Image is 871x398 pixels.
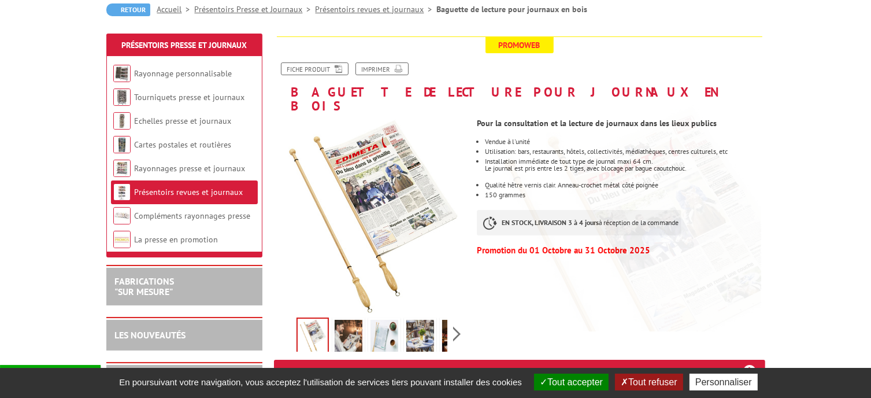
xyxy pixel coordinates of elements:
a: Rayonnages presse et journaux [135,163,246,174]
a: FABRICATIONS"Sur Mesure" [115,275,175,297]
a: Tourniquets presse et journaux [135,92,245,102]
p: Prix indiqué HT [284,360,339,383]
a: Compléments rayonnages presse [135,211,251,221]
a: Rayonnage personnalisable [135,68,232,79]
a: La presse en promotion [135,234,218,245]
a: Présentoirs revues et journaux [135,187,243,197]
img: presentoirs_brochures_bj6450_1.jpg [274,119,469,314]
img: presentoirs_brochures_bj6450_5.jpg [442,320,470,356]
a: Présentoirs revues et journaux [316,4,437,14]
a: Echelles presse et journaux [135,116,232,126]
span: Promoweb [485,37,554,53]
img: Rayonnage personnalisable [113,65,131,82]
button: Personnaliser (fenêtre modale) [690,374,758,390]
a: LES NOUVEAUTÉS [115,329,186,341]
button: Tout refuser [615,374,683,390]
img: Présentoirs revues et journaux [113,183,131,201]
h3: Etablir un devis ou passer commande [588,360,765,383]
a: Imprimer [355,62,409,75]
a: Cartes postales et routières [135,139,232,150]
img: Compléments rayonnages presse [113,207,131,224]
a: Accueil [157,4,195,14]
img: La presse en promotion [113,231,131,248]
img: presentoirs_brochures_bj6450_3.jpg [370,320,398,356]
li: Baguette de lecture pour journaux en bois [437,3,588,15]
img: presentoirs_brochures_bj6450_2.jpg [335,320,362,356]
a: Présentoirs Presse et Journaux [195,4,316,14]
img: presentoirs_brochures_bj6450_1.jpg [298,319,328,355]
a: Fiche produit [281,62,349,75]
button: Tout accepter [534,374,609,390]
img: Rayonnages presse et journaux [113,160,131,177]
img: presentoirs_brochures_bj6450_4.jpg [406,320,434,356]
span: En poursuivant votre navigation, vous acceptez l'utilisation de services tiers pouvant installer ... [113,377,528,387]
img: Tourniquets presse et journaux [113,89,131,106]
span: Next [451,325,462,344]
a: Présentoirs Presse et Journaux [121,40,247,50]
img: Echelles presse et journaux [113,112,131,130]
a: Retour [106,3,150,16]
img: Cartes postales et routières [113,136,131,153]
